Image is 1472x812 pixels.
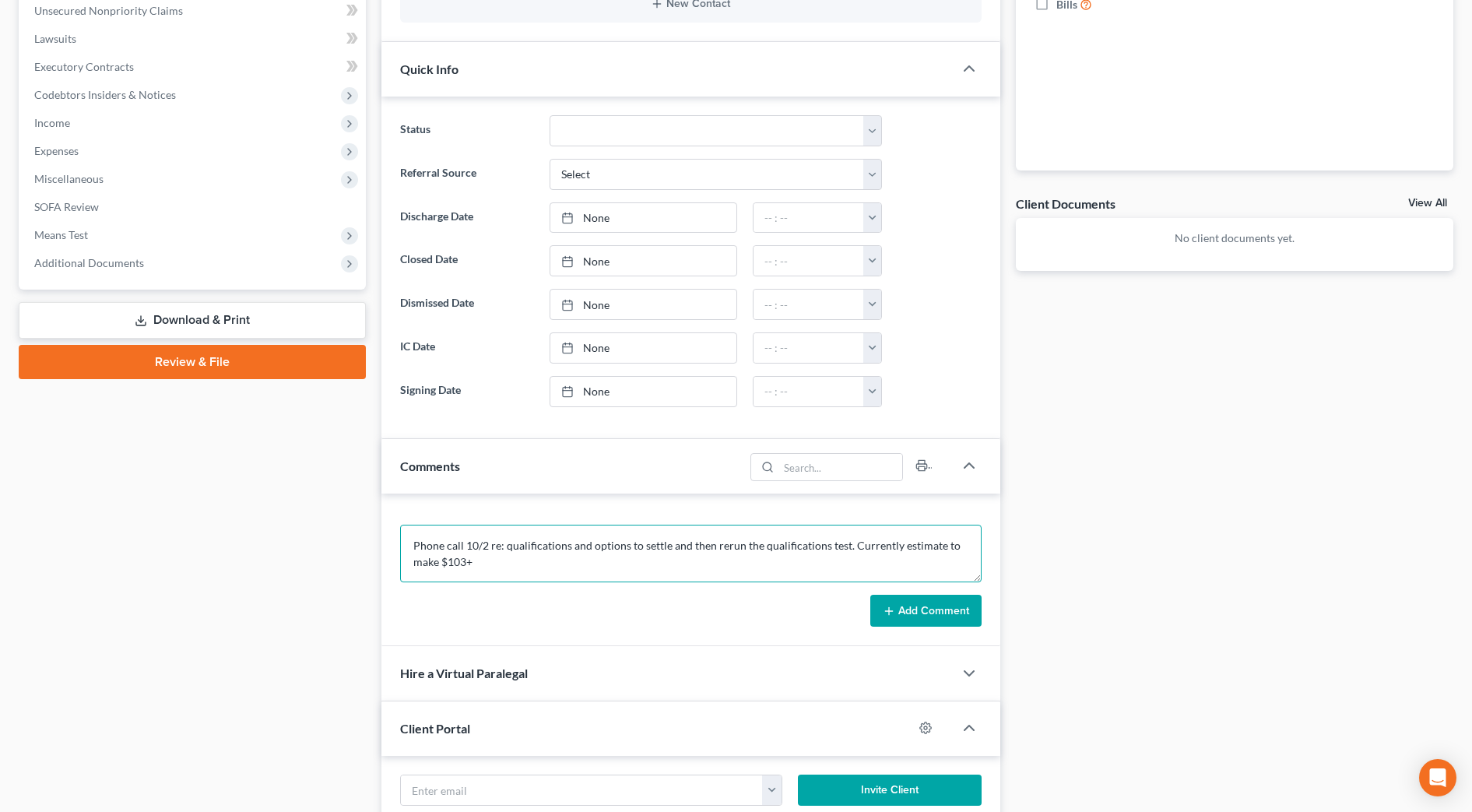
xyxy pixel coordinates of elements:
[34,32,76,45] span: Lawsuits
[392,245,542,276] label: Closed Date
[550,246,736,276] a: None
[34,172,104,185] span: Miscellaneous
[400,666,528,680] span: Hire a Virtual Paralegal
[798,775,982,806] button: Invite Client
[870,595,982,627] button: Add Comment
[400,62,458,76] span: Quick Info
[34,144,79,157] span: Expenses
[400,721,470,736] span: Client Portal
[754,377,864,406] input: -- : --
[34,60,134,73] span: Executory Contracts
[1419,759,1456,796] div: Open Intercom Messenger
[392,202,542,234] label: Discharge Date
[22,25,366,53] a: Lawsuits
[392,115,542,146] label: Status
[34,256,144,269] span: Additional Documents
[392,376,542,407] label: Signing Date
[550,203,736,233] a: None
[1016,195,1115,212] div: Client Documents
[550,333,736,363] a: None
[34,4,183,17] span: Unsecured Nonpriority Claims
[34,88,176,101] span: Codebtors Insiders & Notices
[1408,198,1447,209] a: View All
[1028,230,1441,246] p: No client documents yet.
[778,454,902,480] input: Search...
[754,246,864,276] input: -- : --
[19,345,366,379] a: Review & File
[22,193,366,221] a: SOFA Review
[754,203,864,233] input: -- : --
[392,289,542,320] label: Dismissed Date
[754,290,864,319] input: -- : --
[34,228,88,241] span: Means Test
[392,159,542,190] label: Referral Source
[754,333,864,363] input: -- : --
[19,302,366,339] a: Download & Print
[34,116,70,129] span: Income
[22,53,366,81] a: Executory Contracts
[401,775,764,805] input: Enter email
[550,290,736,319] a: None
[400,459,460,473] span: Comments
[34,200,99,213] span: SOFA Review
[550,377,736,406] a: None
[392,332,542,364] label: IC Date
